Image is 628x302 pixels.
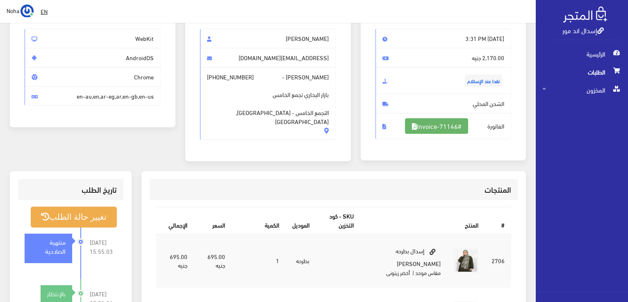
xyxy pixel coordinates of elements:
span: الطلبات [542,63,621,81]
div: بالإنتظار [41,289,72,298]
th: السعر [194,207,231,234]
a: إسدال اند مور [562,24,604,36]
button: تغيير حالة الطلب [31,207,117,228]
td: بطرحه [286,234,316,287]
span: الرئيسية [542,45,621,63]
img: ... [20,5,34,18]
span: [EMAIL_ADDRESS][DOMAIN_NAME] [200,48,336,68]
span: الشحن المحلي [375,94,512,113]
span: en-au,en,ar-eg,ar,en-gb,en-us [25,86,161,106]
small: مقاس موحد [415,268,441,277]
th: SKU - كود التخزين [316,207,360,234]
td: 695.00 جنيه [194,234,231,287]
th: الموديل [286,207,316,234]
span: المخزون [542,81,621,99]
img: . [563,7,607,23]
span: [DATE] 15:55:03 [90,238,117,256]
u: EN [41,6,48,16]
small: | أخضر زيتونى [386,268,414,277]
span: [PERSON_NAME] - [200,67,336,140]
a: ... Noha [7,4,34,17]
span: الفاتورة [375,113,512,139]
a: المخزون [536,81,628,99]
strong: منتهية الصلاحية [45,237,66,255]
th: الكمية [232,207,286,234]
td: إسدال بطرحه [PERSON_NAME] [360,234,447,287]
span: WebKit [25,29,161,48]
a: الطلبات [536,63,628,81]
span: نقدا عند الإستلام [465,74,502,87]
td: 2706 [485,234,511,287]
span: بازار البخاري تجمع الخامس التجمع الخامس - [GEOGRAPHIC_DATA], [GEOGRAPHIC_DATA] [207,81,329,126]
a: EN [37,4,51,19]
span: [DATE] 3:31 PM [375,29,512,48]
iframe: Drift Widget Chat Controller [10,246,41,277]
th: المنتج [360,207,485,234]
a: الرئيسية [536,45,628,63]
th: # [485,207,511,234]
span: 2,170.00 جنيه [375,48,512,68]
td: 1 [232,234,286,287]
span: [PERSON_NAME] [200,29,336,48]
span: Chrome [25,67,161,87]
h3: تاريخ الطلب [25,186,117,194]
td: 695.00 جنيه [156,234,194,287]
span: [PHONE_NUMBER] [207,72,254,81]
span: Noha [7,5,19,16]
th: اﻹجمالي [156,207,194,234]
h3: المنتجات [156,186,511,194]
span: AndroidOS [25,48,161,68]
a: #Invoice-71146 [405,118,468,134]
